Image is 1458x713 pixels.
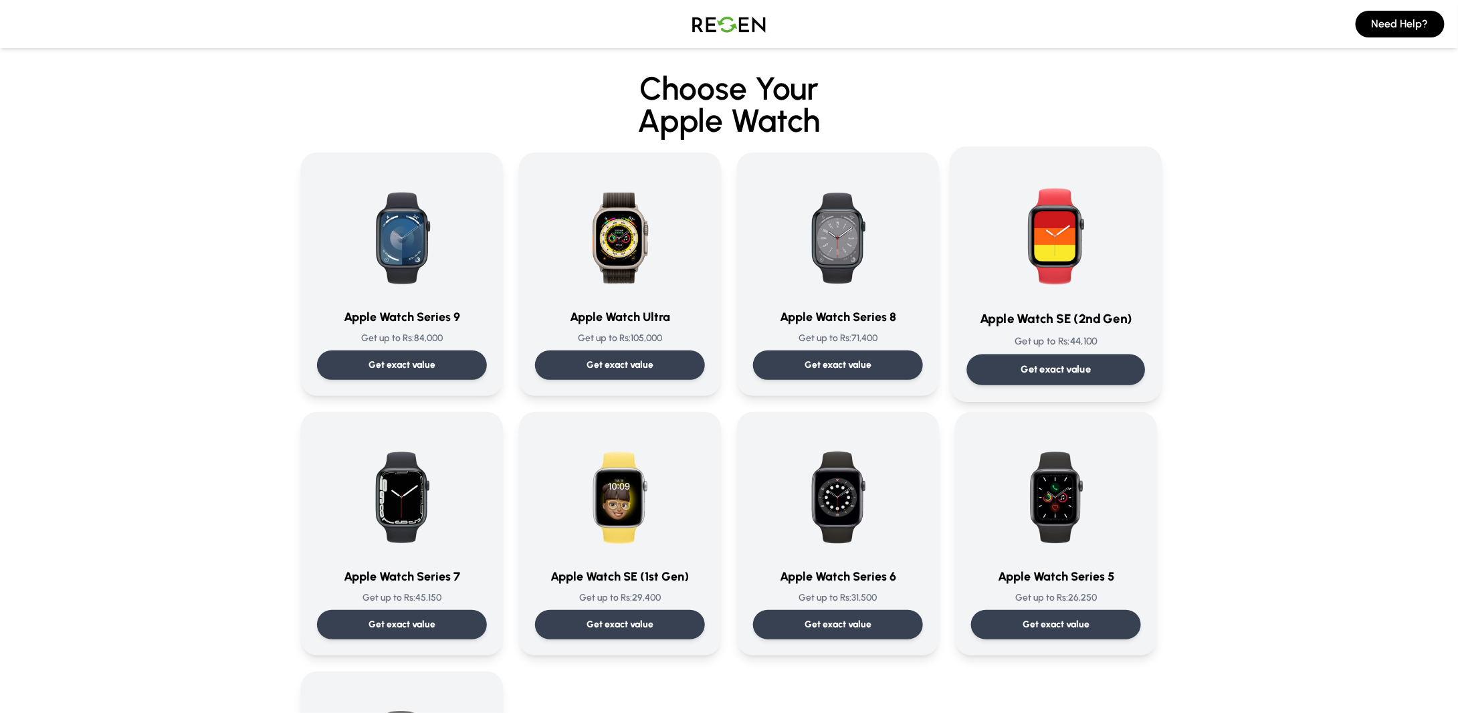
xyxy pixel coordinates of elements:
[535,332,705,345] p: Get up to Rs: 105,000
[774,169,902,297] img: Apple Watch Series 8 (2022)
[535,567,705,586] h3: Apple Watch SE (1st Gen)
[587,618,653,631] p: Get exact value
[587,359,653,372] p: Get exact value
[317,308,487,326] h3: Apple Watch Series 9
[338,169,466,297] img: Apple Watch Series 9 (2023)
[556,169,684,297] img: Apple Watch Ultra (2022)
[1356,11,1445,37] button: Need Help?
[805,618,871,631] p: Get exact value
[967,334,1146,348] p: Get up to Rs: 44,100
[317,567,487,586] h3: Apple Watch Series 7
[639,69,819,108] span: Choose Your
[967,310,1146,329] h3: Apple Watch SE (2nd Gen)
[535,591,705,605] p: Get up to Rs: 29,400
[805,359,871,372] p: Get exact value
[753,332,923,345] p: Get up to Rs: 71,400
[1021,363,1091,377] p: Get exact value
[369,359,435,372] p: Get exact value
[556,428,684,556] img: Apple Watch SE (1st Generation) (2020)
[753,567,923,586] h3: Apple Watch Series 6
[229,104,1229,136] span: Apple Watch
[1023,618,1089,631] p: Get exact value
[682,5,776,43] img: Logo
[753,591,923,605] p: Get up to Rs: 31,500
[971,591,1141,605] p: Get up to Rs: 26,250
[317,332,487,345] p: Get up to Rs: 84,000
[988,163,1124,298] img: Apple Watch SE (2nd Generation) (2022)
[971,567,1141,586] h3: Apple Watch Series 5
[535,308,705,326] h3: Apple Watch Ultra
[774,428,902,556] img: Apple Watch Series 6 (2020)
[753,308,923,326] h3: Apple Watch Series 8
[369,618,435,631] p: Get exact value
[317,591,487,605] p: Get up to Rs: 45,150
[992,428,1120,556] img: Apple Watch Series 5 (2019)
[338,428,466,556] img: Apple Watch Series 7 (2021)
